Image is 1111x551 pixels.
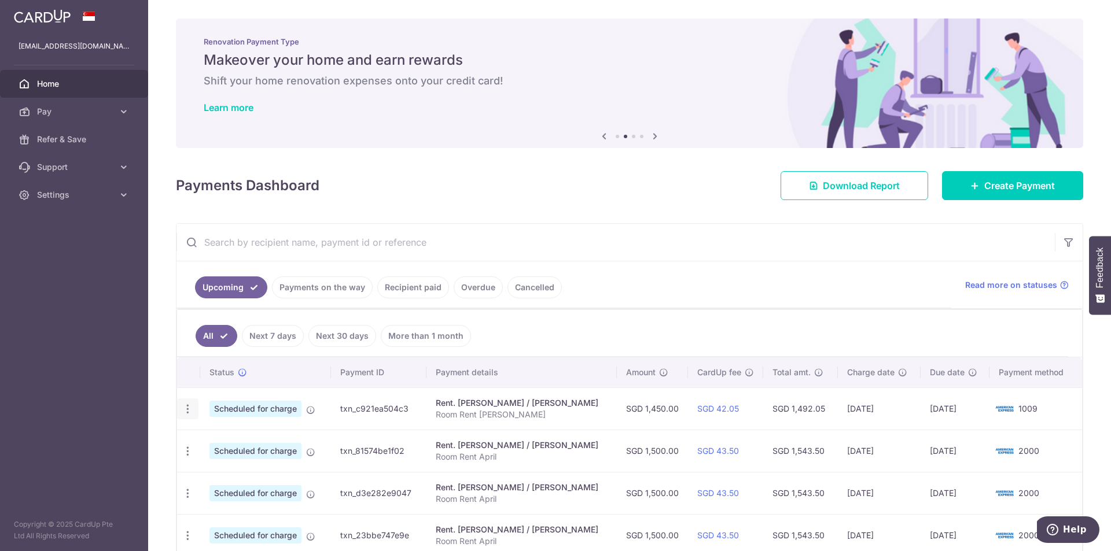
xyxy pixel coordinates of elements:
[195,276,267,298] a: Upcoming
[331,472,426,514] td: txn_d3e282e9047
[196,325,237,347] a: All
[697,404,739,413] a: SGD 42.05
[697,530,739,540] a: SGD 43.50
[993,486,1016,500] img: Bank Card
[209,527,301,543] span: Scheduled for charge
[426,357,617,387] th: Payment details
[1037,516,1099,545] iframe: Opens a widget where you can find more information
[209,367,234,378] span: Status
[176,175,319,196] h4: Payments Dashboard
[697,367,741,378] span: CardUp fee
[381,325,471,347] a: More than 1 month
[989,357,1082,387] th: Payment method
[272,276,373,298] a: Payments on the way
[984,179,1055,193] span: Create Payment
[436,482,608,493] div: Rent. [PERSON_NAME] / [PERSON_NAME]
[763,387,838,430] td: SGD 1,492.05
[176,224,1055,261] input: Search by recipient name, payment id or reference
[930,367,965,378] span: Due date
[436,493,608,505] p: Room Rent April
[626,367,656,378] span: Amount
[14,9,71,23] img: CardUp
[436,535,608,547] p: Room Rent April
[37,189,113,201] span: Settings
[1095,247,1105,288] span: Feedback
[204,74,1055,88] h6: Shift your home renovation expenses onto your credit card!
[331,387,426,430] td: txn_c921ea504c3
[1089,236,1111,315] button: Feedback - Show survey
[37,134,113,145] span: Refer & Save
[436,439,608,451] div: Rent. [PERSON_NAME] / [PERSON_NAME]
[436,409,608,420] p: Room Rent [PERSON_NAME]
[37,106,113,117] span: Pay
[772,367,811,378] span: Total amt.
[37,161,113,173] span: Support
[204,102,253,113] a: Learn more
[176,19,1083,148] img: Renovation banner
[965,279,1069,291] a: Read more on statuses
[454,276,503,298] a: Overdue
[19,40,130,52] p: [EMAIL_ADDRESS][DOMAIN_NAME]
[308,325,376,347] a: Next 30 days
[993,402,1016,416] img: Bank Card
[331,430,426,472] td: txn_81574be1f02
[921,387,990,430] td: [DATE]
[436,397,608,409] div: Rent. [PERSON_NAME] / [PERSON_NAME]
[781,171,928,200] a: Download Report
[209,401,301,417] span: Scheduled for charge
[942,171,1083,200] a: Create Payment
[921,472,990,514] td: [DATE]
[921,430,990,472] td: [DATE]
[697,446,739,456] a: SGD 43.50
[697,488,739,498] a: SGD 43.50
[617,430,688,472] td: SGD 1,500.00
[993,444,1016,458] img: Bank Card
[436,524,608,535] div: Rent. [PERSON_NAME] / [PERSON_NAME]
[617,387,688,430] td: SGD 1,450.00
[1018,404,1038,413] span: 1009
[331,357,426,387] th: Payment ID
[823,179,900,193] span: Download Report
[204,37,1055,46] p: Renovation Payment Type
[965,279,1057,291] span: Read more on statuses
[1018,530,1039,540] span: 2000
[507,276,562,298] a: Cancelled
[204,51,1055,69] h5: Makeover your home and earn rewards
[209,443,301,459] span: Scheduled for charge
[377,276,449,298] a: Recipient paid
[242,325,304,347] a: Next 7 days
[763,430,838,472] td: SGD 1,543.50
[838,430,921,472] td: [DATE]
[1018,446,1039,456] span: 2000
[1018,488,1039,498] span: 2000
[763,472,838,514] td: SGD 1,543.50
[436,451,608,463] p: Room Rent April
[838,472,921,514] td: [DATE]
[847,367,895,378] span: Charge date
[617,472,688,514] td: SGD 1,500.00
[37,78,113,90] span: Home
[209,485,301,501] span: Scheduled for charge
[838,387,921,430] td: [DATE]
[993,528,1016,542] img: Bank Card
